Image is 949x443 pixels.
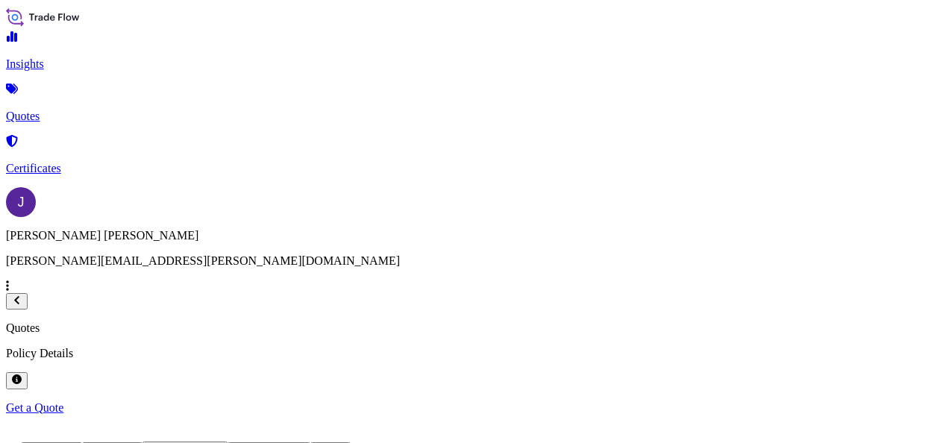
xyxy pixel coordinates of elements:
a: Certificates [6,136,943,175]
p: Insights [6,57,943,71]
p: Quotes [6,321,943,335]
p: [PERSON_NAME][EMAIL_ADDRESS][PERSON_NAME][DOMAIN_NAME] [6,254,943,268]
p: Quotes [6,110,943,123]
a: Insights [6,32,943,71]
span: J [18,195,25,210]
a: Quotes [6,84,943,123]
p: Certificates [6,162,943,175]
a: Get a Quote [6,401,943,415]
p: Policy Details [6,347,943,360]
p: [PERSON_NAME] [PERSON_NAME] [6,229,943,242]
